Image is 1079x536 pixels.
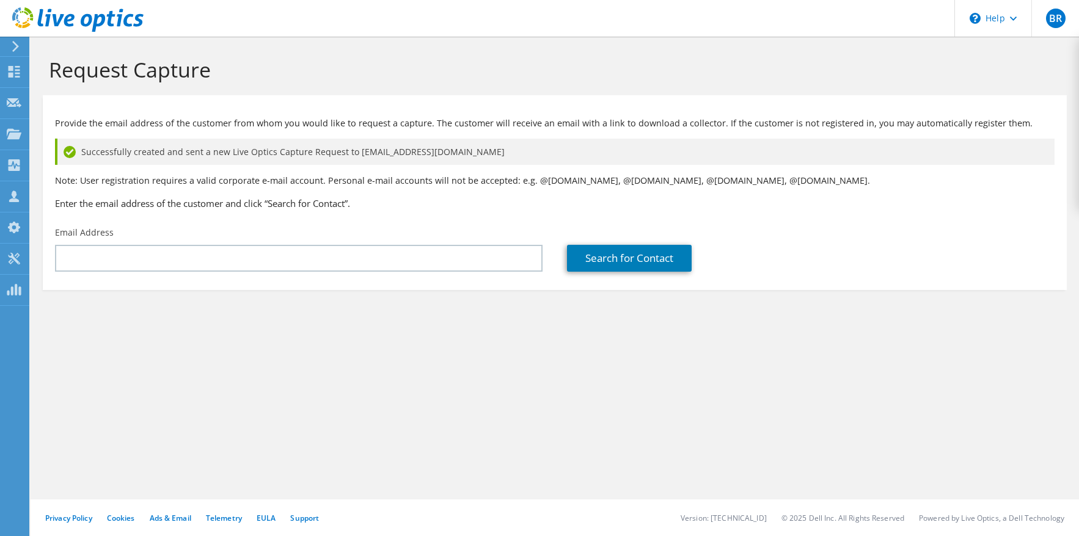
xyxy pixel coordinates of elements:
span: Successfully created and sent a new Live Optics Capture Request to [EMAIL_ADDRESS][DOMAIN_NAME] [81,145,505,159]
p: Provide the email address of the customer from whom you would like to request a capture. The cust... [55,117,1055,130]
a: Privacy Policy [45,513,92,523]
p: Note: User registration requires a valid corporate e-mail account. Personal e-mail accounts will ... [55,174,1055,187]
a: Support [290,513,319,523]
a: Ads & Email [150,513,191,523]
h3: Enter the email address of the customer and click “Search for Contact”. [55,197,1055,210]
li: Version: [TECHNICAL_ID] [681,513,767,523]
li: Powered by Live Optics, a Dell Technology [919,513,1064,523]
h1: Request Capture [49,57,1055,82]
label: Email Address [55,226,114,239]
a: Telemetry [206,513,242,523]
li: © 2025 Dell Inc. All Rights Reserved [781,513,904,523]
svg: \n [970,13,981,24]
a: Search for Contact [567,245,692,272]
a: EULA [257,513,276,523]
a: Cookies [107,513,135,523]
span: BR [1046,9,1066,28]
